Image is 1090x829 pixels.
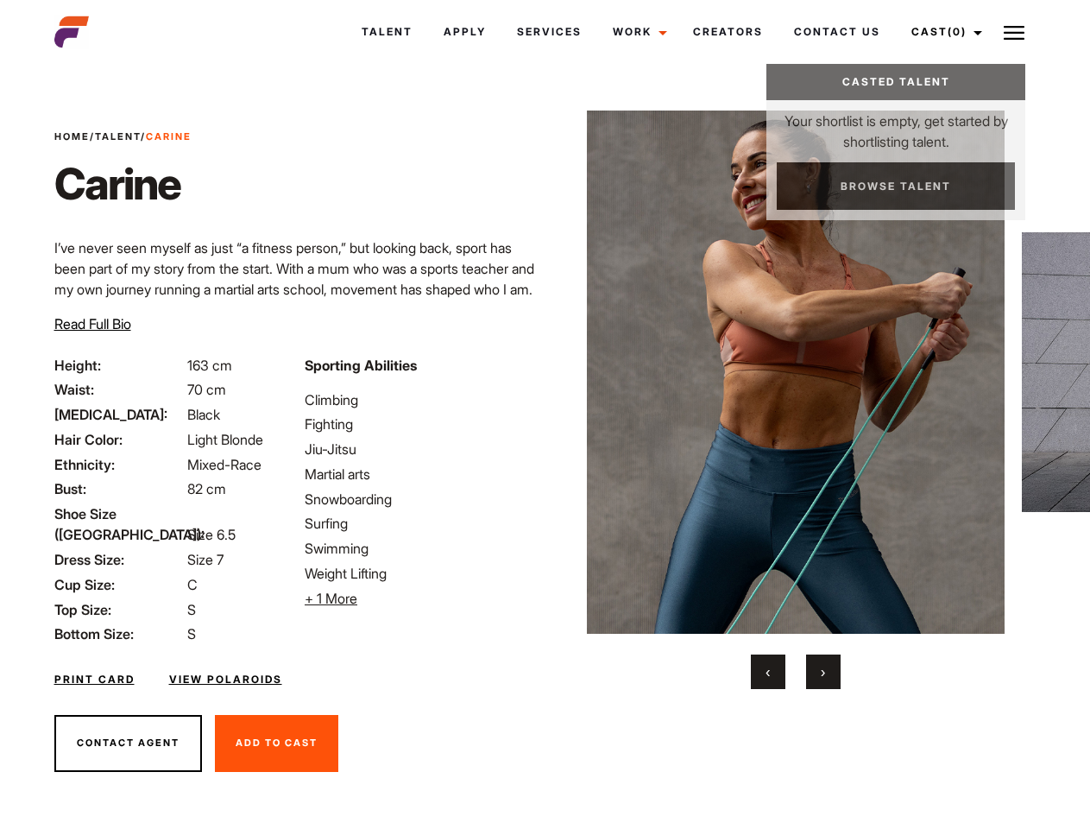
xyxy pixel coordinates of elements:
button: Add To Cast [215,715,338,772]
h1: Carine [54,158,192,210]
a: Talent [346,9,428,55]
span: Size 7 [187,551,224,568]
a: Home [54,130,90,142]
a: Apply [428,9,501,55]
li: Snowboarding [305,489,534,509]
span: Bust: [54,478,184,499]
span: Height: [54,355,184,376]
span: Previous [766,663,770,680]
span: S [187,625,196,642]
a: Work [597,9,677,55]
li: Martial arts [305,464,534,484]
a: Talent [95,130,141,142]
li: Jiu-Jitsu [305,439,534,459]
a: Cast(0) [896,9,992,55]
span: Black [187,406,220,423]
strong: Sporting Abilities [305,357,417,374]
span: Cup Size: [54,574,184,595]
span: Waist: [54,379,184,400]
span: Read Full Bio [54,315,131,332]
strong: Carine [146,130,192,142]
span: [MEDICAL_DATA]: [54,404,184,425]
img: Burger icon [1004,22,1024,43]
li: Weight Lifting [305,563,534,584]
span: / / [54,130,192,144]
a: View Polaroids [169,672,282,687]
span: Add To Cast [236,737,318,749]
span: Ethnicity: [54,454,184,475]
li: Surfing [305,513,534,534]
span: Bottom Size: [54,623,184,644]
a: Services [501,9,597,55]
button: Read Full Bio [54,313,131,334]
span: Shoe Size ([GEOGRAPHIC_DATA]): [54,503,184,545]
button: Contact Agent [54,715,202,772]
span: Light Blonde [187,431,263,448]
span: 70 cm [187,381,226,398]
span: 163 cm [187,357,232,374]
span: (0) [948,25,967,38]
p: Your shortlist is empty, get started by shortlisting talent. [766,100,1025,152]
a: Browse Talent [777,162,1015,210]
span: C [187,576,198,593]
span: Hair Color: [54,429,184,450]
span: S [187,601,196,618]
span: + 1 More [305,590,357,607]
li: Climbing [305,389,534,410]
img: cropped-aefm-brand-fav-22-square.png [54,15,89,49]
span: Next [821,663,825,680]
span: Dress Size: [54,549,184,570]
p: I’ve never seen myself as just “a fitness person,” but looking back, sport has been part of my st... [54,237,535,383]
a: Creators [677,9,778,55]
a: Casted Talent [766,64,1025,100]
li: Swimming [305,538,534,559]
span: Mixed-Race [187,456,261,473]
span: Top Size: [54,599,184,620]
a: Contact Us [778,9,896,55]
span: Size 6.5 [187,526,236,543]
li: Fighting [305,414,534,434]
span: 82 cm [187,480,226,497]
a: Print Card [54,672,135,687]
